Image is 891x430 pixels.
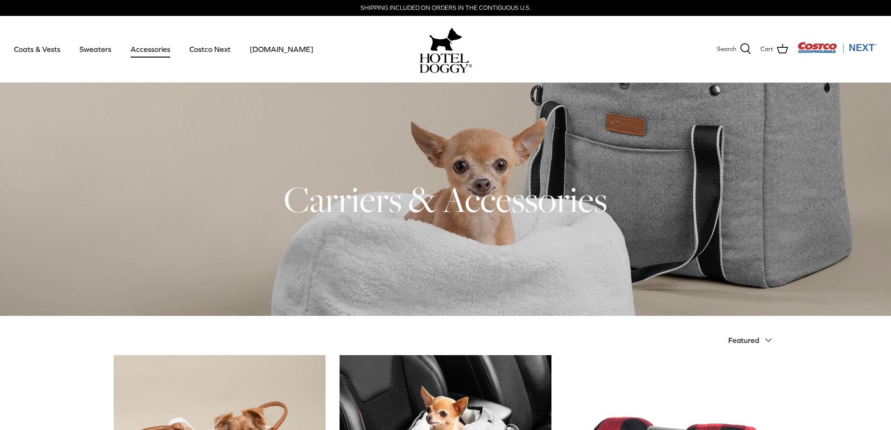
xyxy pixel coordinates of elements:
img: hoteldoggy.com [429,25,462,53]
a: [DOMAIN_NAME] [241,33,322,65]
img: Costco Next [797,42,877,53]
h1: Carriers & Accessories [114,176,778,222]
a: Accessories [122,33,179,65]
a: Coats & Vests [6,33,69,65]
a: Search [717,43,751,55]
a: Sweaters [71,33,120,65]
span: Cart [761,44,773,54]
a: Cart [761,43,788,55]
a: Visit Costco Next [797,48,877,55]
span: Search [717,44,736,54]
a: Costco Next [181,33,239,65]
span: Featured [728,336,759,344]
a: hoteldoggy.com hoteldoggycom [420,25,472,73]
img: hoteldoggycom [420,53,472,73]
button: Featured [728,330,778,350]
